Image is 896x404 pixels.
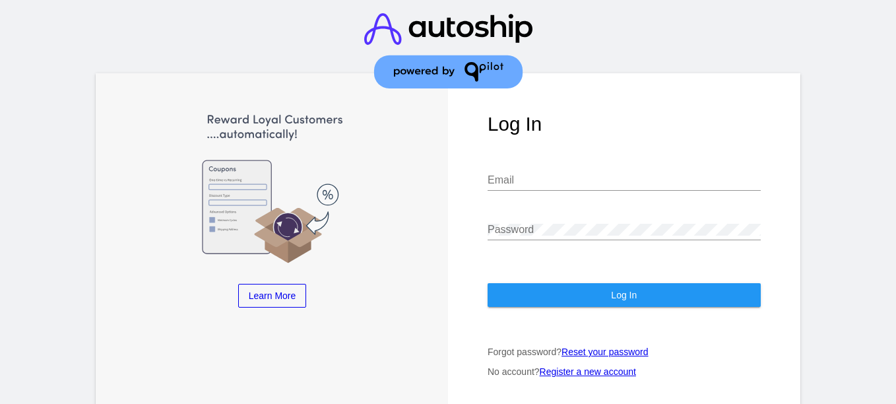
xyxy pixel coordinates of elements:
span: Log In [611,290,637,300]
a: Learn More [238,284,307,308]
a: Register a new account [540,366,636,377]
img: Apply Coupons Automatically to Scheduled Orders with QPilot [136,113,409,265]
button: Log In [488,283,761,307]
p: No account? [488,366,761,377]
input: Email [488,174,761,186]
p: Forgot password? [488,347,761,357]
span: Learn More [249,290,296,301]
a: Reset your password [561,347,649,357]
h1: Log In [488,113,761,135]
